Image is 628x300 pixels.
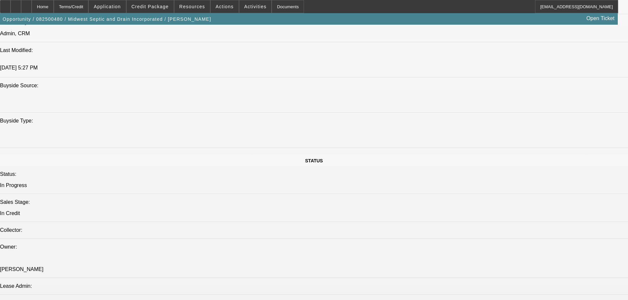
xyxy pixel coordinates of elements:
[305,158,323,163] span: STATUS
[584,13,617,24] a: Open Ticket
[127,0,174,13] button: Credit Package
[132,4,169,9] span: Credit Package
[244,4,267,9] span: Activities
[239,0,272,13] button: Activities
[179,4,205,9] span: Resources
[211,0,239,13] button: Actions
[216,4,234,9] span: Actions
[3,16,211,22] span: Opportunity / 082500480 / Midwest Septic and Drain Incorporated / [PERSON_NAME]
[94,4,121,9] span: Application
[174,0,210,13] button: Resources
[89,0,126,13] button: Application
